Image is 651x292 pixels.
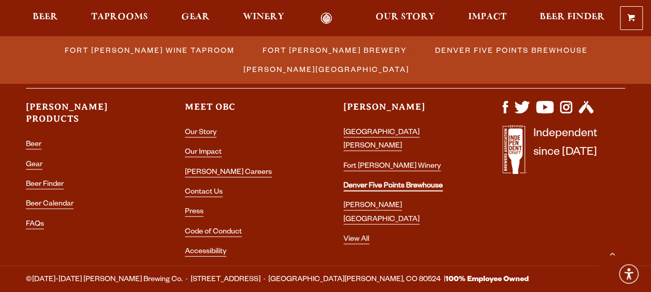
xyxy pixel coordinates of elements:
a: Visit us on Instagram [560,108,572,116]
a: Code of Conduct [185,228,242,237]
span: Impact [468,13,507,21]
a: [PERSON_NAME][GEOGRAPHIC_DATA] [237,62,414,77]
a: Our Impact [185,149,222,157]
a: Fort [PERSON_NAME] Brewery [256,42,412,57]
h3: Meet OBC [185,101,308,122]
span: ©[DATE]-[DATE] [PERSON_NAME] Brewing Co. · [STREET_ADDRESS] · [GEOGRAPHIC_DATA][PERSON_NAME], CO ... [26,273,529,287]
span: [PERSON_NAME][GEOGRAPHIC_DATA] [243,62,409,77]
a: Beer Finder [26,181,64,189]
a: [GEOGRAPHIC_DATA][PERSON_NAME] [343,129,419,151]
a: Winery [236,12,291,24]
span: Taprooms [91,13,148,21]
a: Scroll to top [599,240,625,266]
span: Gear [181,13,210,21]
a: Beer Calendar [26,200,74,209]
a: Gear [26,161,42,170]
div: Accessibility Menu [617,262,640,285]
a: Our Story [185,129,216,138]
a: Fort [PERSON_NAME] Winery [343,163,441,171]
a: Contact Us [185,188,223,197]
a: Visit us on Facebook [502,108,508,116]
a: Visit us on YouTube [536,108,554,116]
a: Visit us on Untappd [578,108,594,116]
a: Beer [26,12,65,24]
a: [PERSON_NAME] Careers [185,169,272,178]
span: Beer Finder [540,13,605,21]
a: Accessibility [185,248,226,257]
a: Beer [26,141,41,150]
a: Denver Five Points Brewhouse [343,182,443,192]
span: Denver Five Points Brewhouse [435,42,588,57]
a: Impact [461,12,513,24]
span: Beer [33,13,58,21]
span: Fort [PERSON_NAME] Wine Taproom [65,42,235,57]
a: View All [343,236,369,244]
h3: [PERSON_NAME] [343,101,466,122]
a: [PERSON_NAME] [GEOGRAPHIC_DATA] [343,202,419,224]
a: Denver Five Points Brewhouse [429,42,593,57]
span: Fort [PERSON_NAME] Brewery [263,42,407,57]
a: Gear [175,12,216,24]
p: Independent since [DATE] [533,125,597,180]
strong: 100% Employee Owned [445,276,529,284]
span: Winery [243,13,284,21]
a: Odell Home [307,12,346,24]
a: FAQs [26,221,44,229]
h3: [PERSON_NAME] Products [26,101,149,134]
a: Taprooms [84,12,155,24]
a: Our Story [369,12,442,24]
a: Press [185,208,204,217]
span: Our Story [375,13,435,21]
a: Beer Finder [533,12,612,24]
a: Fort [PERSON_NAME] Wine Taproom [59,42,240,57]
a: Visit us on X (formerly Twitter) [514,108,530,116]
